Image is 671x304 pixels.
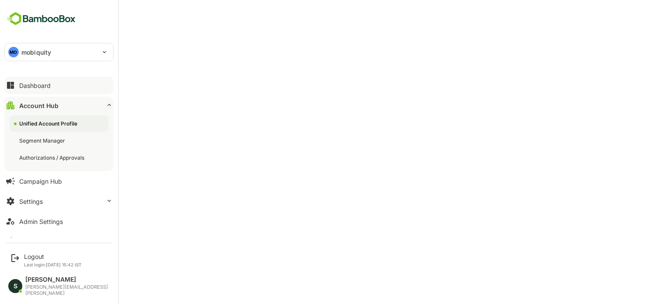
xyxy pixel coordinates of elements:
div: MO [8,47,19,57]
button: Campaign Hub [4,172,114,190]
img: BambooboxFullLogoMark.5f36c76dfaba33ec1ec1367b70bb1252.svg [4,10,78,27]
div: Logout [24,253,82,260]
div: [PERSON_NAME] [25,276,109,283]
div: Admin Settings [19,218,63,225]
button: Admin Settings [4,213,114,230]
div: Account Hub [19,102,59,109]
button: Account Hub [4,97,114,114]
div: Campaign Hub [19,178,62,185]
div: S [8,279,22,293]
div: Authorizations / Approvals [19,154,86,161]
button: Settings [4,192,114,210]
button: Dashboard [4,77,114,94]
div: MOmobiquity [5,43,113,61]
div: Unified Account Profile [19,120,79,127]
p: Last login: [DATE] 15:42 IST [24,262,82,267]
div: Segment Manager [19,137,67,144]
div: Settings [19,198,43,205]
div: [PERSON_NAME][EMAIL_ADDRESS][PERSON_NAME] [25,284,109,296]
p: mobiquity [21,48,51,57]
div: Dashboard [19,82,51,89]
